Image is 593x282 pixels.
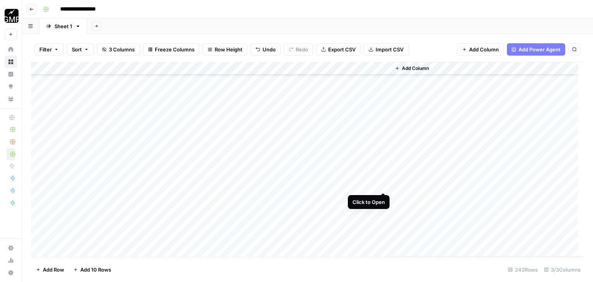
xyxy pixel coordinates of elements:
[39,19,87,34] a: Sheet 1
[67,43,94,56] button: Sort
[69,263,116,276] button: Add 10 Rows
[5,6,17,25] button: Workspace: Growth Marketing Pro
[155,46,195,53] span: Freeze Columns
[518,46,561,53] span: Add Power Agent
[97,43,140,56] button: 3 Columns
[54,22,72,30] div: Sheet 1
[5,56,17,68] a: Browse
[34,43,64,56] button: Filter
[328,46,356,53] span: Export CSV
[457,43,504,56] button: Add Column
[507,43,565,56] button: Add Power Agent
[5,80,17,93] a: Opportunities
[469,46,499,53] span: Add Column
[505,263,541,276] div: 242 Rows
[215,46,242,53] span: Row Height
[352,198,385,206] div: Click to Open
[72,46,82,53] span: Sort
[5,9,19,23] img: Growth Marketing Pro Logo
[80,266,111,274] span: Add 10 Rows
[541,263,584,276] div: 3/3 Columns
[109,46,135,53] span: 3 Columns
[5,43,17,56] a: Home
[263,46,276,53] span: Undo
[402,65,429,72] span: Add Column
[296,46,308,53] span: Redo
[39,46,52,53] span: Filter
[5,242,17,254] a: Settings
[251,43,281,56] button: Undo
[392,63,432,73] button: Add Column
[5,68,17,80] a: Insights
[5,267,17,279] button: Help + Support
[5,254,17,267] a: Usage
[316,43,361,56] button: Export CSV
[284,43,313,56] button: Redo
[43,266,64,274] span: Add Row
[143,43,200,56] button: Freeze Columns
[364,43,408,56] button: Import CSV
[31,263,69,276] button: Add Row
[203,43,247,56] button: Row Height
[376,46,403,53] span: Import CSV
[5,93,17,105] a: Your Data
